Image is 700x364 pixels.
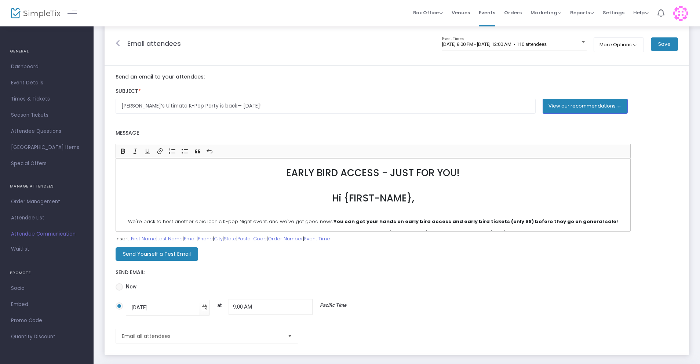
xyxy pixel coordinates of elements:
span: Times & Tickets [11,94,83,104]
m-panel-title: Email attendees [127,39,181,48]
a: Event Time [304,235,330,242]
p: We're back to host another epic Iconic K-pop Night event, and we've got good news: [119,218,627,225]
span: Attendee Communication [11,229,83,239]
span: Quantity Discount [11,332,83,342]
span: Embed [11,300,83,309]
span: Email all attendees [122,332,282,340]
span: [DATE] 8:00 PM - [DATE] 12:00 AM • 110 attendees [442,41,547,47]
div: Rich Text Editor, main [116,158,631,232]
a: City [214,235,223,242]
input: Toggle calendaratPacific Time [126,300,199,315]
h4: GENERAL [10,44,84,59]
p: at [214,302,225,311]
a: State [224,235,236,242]
div: Editor toolbar [116,144,631,159]
p: Get ready to turn up the volume and dance the night away at [PERSON_NAME]’s Ultimate K-Pop Party ... [119,230,627,251]
button: Select [285,329,295,343]
span: Box Office [413,9,443,16]
input: Enter Subject [116,99,536,114]
span: Attendee List [11,213,83,223]
h2: Hi {FIRST-NAME}, [119,193,627,215]
m-button: Send Yourself a Test Email [116,247,198,261]
a: Email [184,235,197,242]
a: First Name [131,235,156,242]
span: Order Management [11,197,83,207]
h4: MANAGE ATTENDEES [10,179,84,194]
span: Special Offers [11,159,83,168]
a: Order Number [268,235,303,242]
label: Subject [112,84,682,99]
button: Toggle calendar [199,300,209,315]
button: View our recommendations [543,99,628,113]
span: Waitlist [11,245,29,253]
span: Venues [452,3,470,22]
input: Toggle calendaratPacific Time [229,299,313,315]
button: More Options [594,37,644,52]
span: Attendee Questions [11,127,83,136]
label: Message [116,126,631,141]
label: Send Email: [116,269,678,276]
span: Reports [570,9,594,16]
a: Phone [198,235,213,242]
span: Marketing [531,9,561,16]
a: Postal Code [237,235,267,242]
span: Now [123,283,136,291]
span: Promo Code [11,316,83,325]
p: Pacific Time [316,302,350,311]
span: Orders [504,3,522,22]
span: Dashboard [11,62,83,72]
strong: You can get your hands on early bird access and early bird tickets (only $8) before they go on ge... [333,218,618,225]
span: Season Tickets [11,110,83,120]
h2: EARLY BIRD ACCESS - JUST FOR YOU! [119,167,627,190]
span: Settings [603,3,624,22]
span: Social [11,284,83,293]
span: Events [479,3,495,22]
span: [GEOGRAPHIC_DATA] Items [11,143,83,152]
a: Last Name [157,235,183,242]
label: Send an email to your attendees: [116,74,678,80]
span: Help [633,9,649,16]
m-button: Save [651,37,678,51]
h4: PROMOTE [10,266,84,280]
span: Event Details [11,78,83,88]
form: Insert : | | | | | | | | [116,80,678,347]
